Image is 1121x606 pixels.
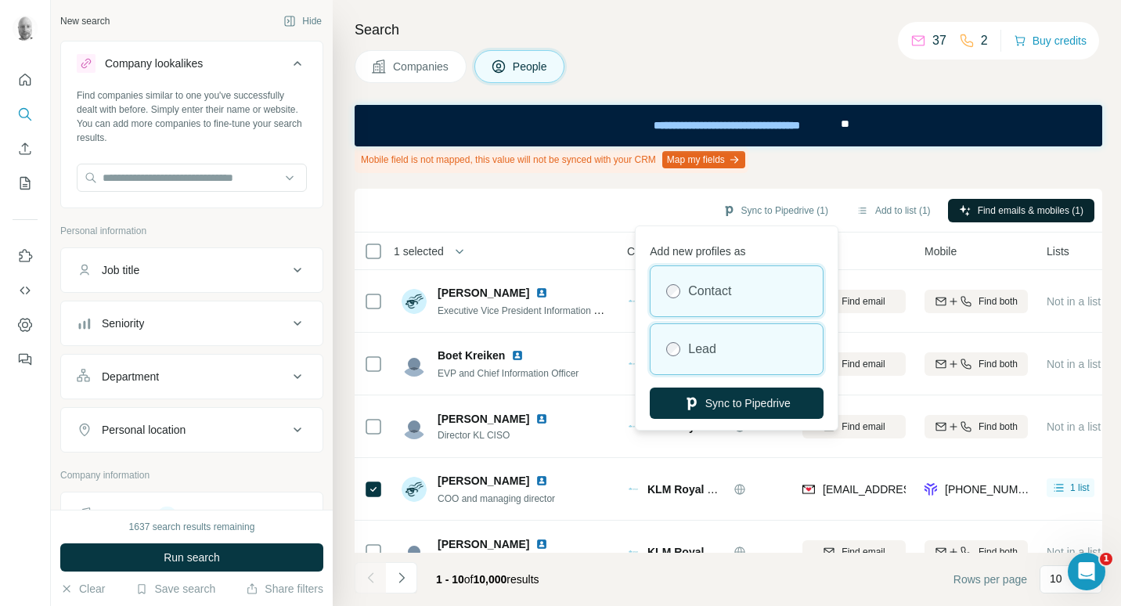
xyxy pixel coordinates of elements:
span: Rows per page [953,572,1027,587]
button: Find both [925,415,1028,438]
span: Run search [164,550,220,565]
span: 1 list [1070,481,1090,495]
h4: Search [355,19,1102,41]
span: EVP and Chief Information Officer [438,368,579,379]
img: Logo of KLM Royal Dutch Airlines [627,420,640,433]
span: Not in a list [1047,546,1101,558]
img: LinkedIn logo [511,349,524,362]
span: Executive Vice President Information Services & CIO [438,304,658,316]
p: Company information [60,468,323,482]
img: Logo of KLM Royal Dutch Airlines [627,546,640,558]
img: provider forager logo [925,482,937,497]
button: Job title [61,251,323,289]
span: [PERSON_NAME] [438,473,529,489]
button: Sync to Pipedrive [650,388,824,419]
span: Lists [1047,243,1069,259]
div: New search [60,14,110,28]
span: Find email [842,294,885,308]
span: Director KL CISO [438,428,567,442]
button: Share filters [246,581,323,597]
button: Sync to Pipedrive (1) [712,199,839,222]
span: Company [627,243,674,259]
button: Quick start [13,66,38,94]
button: Find both [925,540,1028,564]
img: Avatar [402,352,427,377]
div: Company lookalikes [105,56,203,71]
button: Company1 [61,496,323,539]
span: People [513,59,549,74]
div: 1 [158,507,176,521]
span: [PERSON_NAME] [438,285,529,301]
div: Department [102,369,159,384]
button: Company lookalikes [61,45,323,88]
button: Buy credits [1014,30,1087,52]
img: Avatar [402,477,427,502]
button: Use Surfe API [13,276,38,305]
button: Find both [925,290,1028,313]
span: Boet Kreiken [438,348,505,363]
button: Enrich CSV [13,135,38,163]
span: KLM Royal Dutch Airlines [647,483,781,496]
span: Not in a list [1047,358,1101,370]
button: Department [61,358,323,395]
span: 1 [1100,553,1112,565]
div: Find companies similar to one you've successfully dealt with before. Simply enter their name or w... [77,88,307,145]
div: Company [102,507,149,522]
span: 10,000 [474,573,507,586]
button: Use Surfe on LinkedIn [13,242,38,270]
img: Avatar [402,289,427,314]
span: Find email [842,545,885,559]
button: Clear [60,581,105,597]
img: Logo of KLM Royal Dutch Airlines [627,295,640,308]
img: LinkedIn logo [535,287,548,299]
img: Avatar [402,414,427,439]
span: [EMAIL_ADDRESS][DOMAIN_NAME] [823,483,1008,496]
p: Add new profiles as [650,237,824,259]
p: Personal information [60,224,323,238]
button: Save search [135,581,215,597]
span: KLM Royal Dutch Airlines [647,546,781,558]
span: Find email [842,420,885,434]
label: Lead [688,340,716,359]
button: Run search [60,543,323,572]
span: results [436,573,539,586]
img: LinkedIn logo [535,538,548,550]
span: [PHONE_NUMBER] [945,483,1044,496]
button: Find emails & mobiles (1) [948,199,1094,222]
iframe: Banner [355,105,1102,146]
button: My lists [13,169,38,197]
img: Avatar [13,16,38,41]
span: of [464,573,474,586]
span: COO and managing director [438,493,555,504]
span: Companies [393,59,450,74]
img: Logo of KLM Royal Dutch Airlines [627,358,640,370]
img: Logo of KLM Royal Dutch Airlines [627,483,640,496]
div: Seniority [102,316,144,331]
p: 37 [932,31,946,50]
span: Not in a list [1047,420,1101,433]
span: Find emails & mobiles (1) [978,204,1083,218]
span: [PERSON_NAME] [438,536,529,552]
div: Job title [102,262,139,278]
span: Find email [842,357,885,371]
img: Avatar [402,539,427,565]
span: Find both [979,357,1018,371]
button: Personal location [61,411,323,449]
button: Find email [802,290,906,313]
button: Hide [272,9,333,33]
button: Find email [802,352,906,376]
div: 1637 search results remaining [129,520,255,534]
span: KLM Royal Dutch Airlines [647,420,781,433]
button: Dashboard [13,311,38,339]
label: Contact [688,282,731,301]
span: 1 selected [394,243,444,259]
span: [PERSON_NAME] [438,411,529,427]
span: Find both [979,545,1018,559]
span: Not in a list [1047,295,1101,308]
p: 2 [981,31,988,50]
button: Feedback [13,345,38,373]
button: Map my fields [662,151,745,168]
button: Seniority [61,305,323,342]
img: provider findymail logo [802,482,815,497]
